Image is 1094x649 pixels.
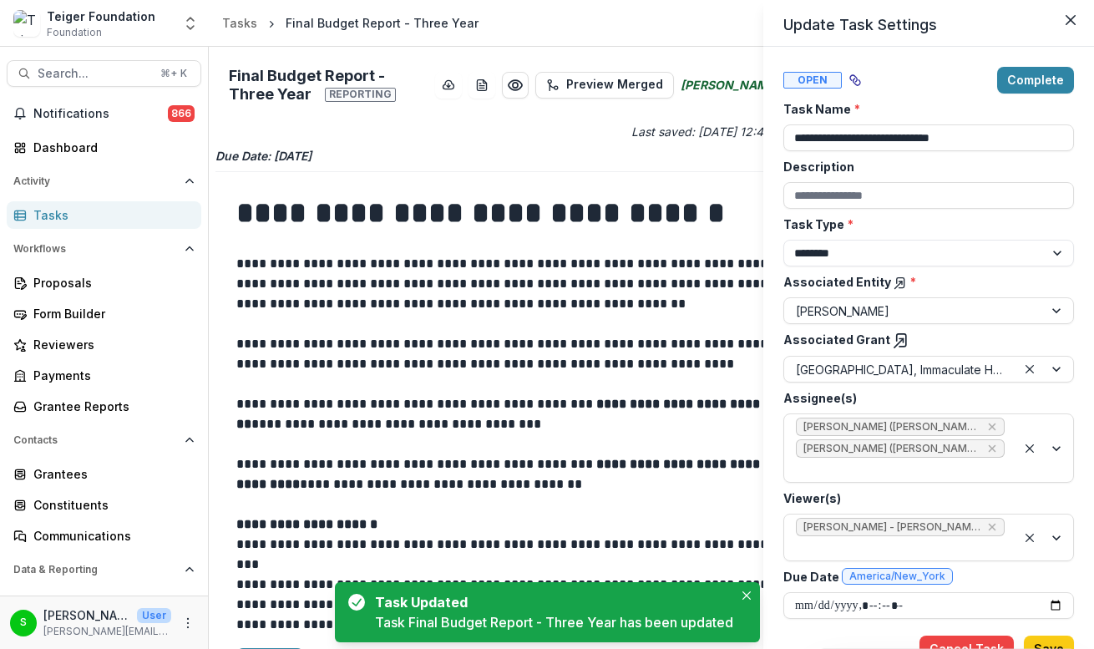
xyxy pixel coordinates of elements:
label: Task Type [783,215,1064,233]
span: America/New_York [849,570,945,582]
span: [PERSON_NAME] - [PERSON_NAME][EMAIL_ADDRESS][DOMAIN_NAME] [803,521,980,533]
div: Remove Olivian Cha (olivian@corita.org) [985,440,999,457]
div: Remove Stephanie - skoch@teigerfoundation.org [985,519,999,535]
div: Clear selected options [1020,439,1040,459]
label: Description [783,158,1064,175]
span: [PERSON_NAME] ([PERSON_NAME][EMAIL_ADDRESS][PERSON_NAME][DOMAIN_NAME]) [803,421,980,433]
button: Complete [997,67,1074,94]
div: Task Updated [375,592,727,612]
button: Close [1057,7,1084,33]
span: [PERSON_NAME] ([PERSON_NAME][EMAIL_ADDRESS][PERSON_NAME][DOMAIN_NAME]) [803,443,980,454]
button: View dependent tasks [842,67,869,94]
label: Viewer(s) [783,489,1064,507]
label: Assignee(s) [783,389,1064,407]
div: Remove Nellie Scott (nellie@corita.org) [985,418,999,435]
span: Open [783,72,842,89]
div: Task Final Budget Report - Three Year has been updated [375,612,733,632]
div: Clear selected options [1020,528,1040,548]
div: Clear selected options [1020,359,1040,379]
button: Close [737,586,757,606]
label: Task Name [783,100,1064,118]
label: Associated Entity [783,273,1064,291]
label: Due Date [783,568,1064,586]
label: Associated Grant [783,331,1064,349]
